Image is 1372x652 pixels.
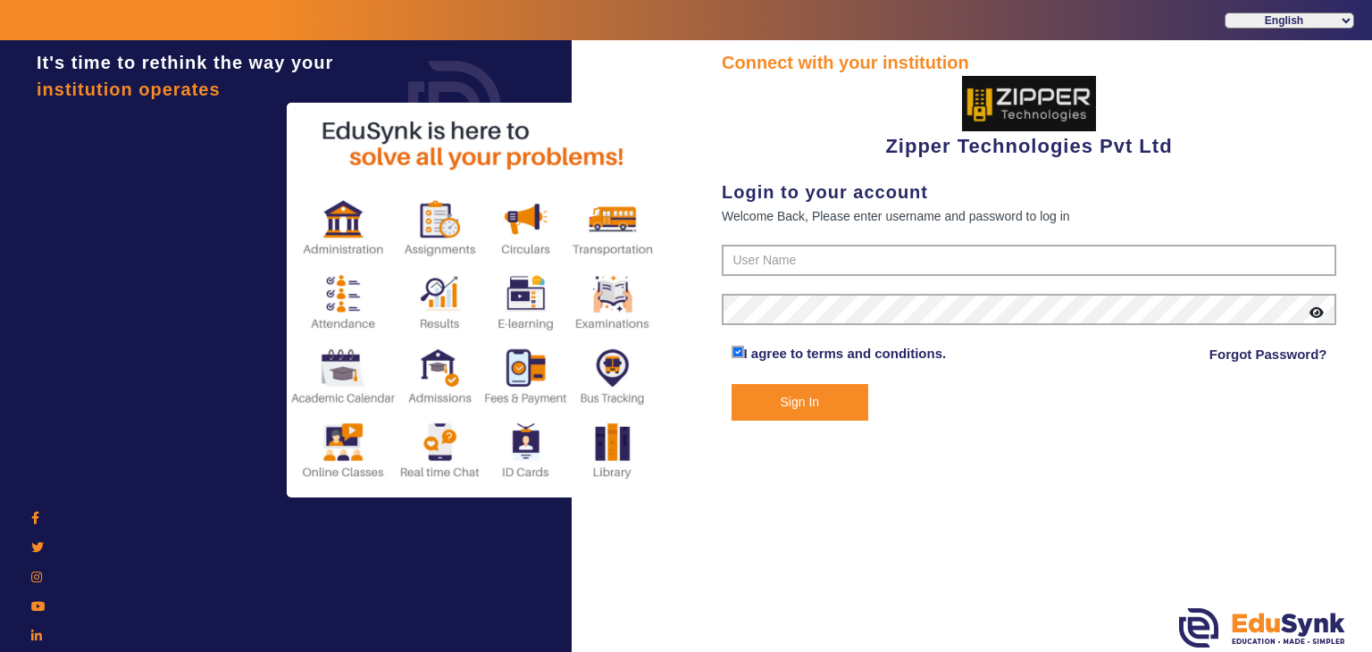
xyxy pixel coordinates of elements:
img: 36227e3f-cbf6-4043-b8fc-b5c5f2957d0a [962,76,1096,131]
button: Sign In [732,384,869,421]
span: institution operates [37,79,221,99]
div: Connect with your institution [722,49,1336,76]
img: login.png [388,40,522,174]
div: Welcome Back, Please enter username and password to log in [722,205,1336,227]
img: edusynk.png [1179,608,1345,648]
input: User Name [722,245,1336,277]
div: Zipper Technologies Pvt Ltd [722,76,1336,161]
span: It's time to rethink the way your [37,53,333,72]
a: Forgot Password? [1209,344,1327,365]
a: I agree to terms and conditions. [744,346,947,361]
img: login2.png [287,103,662,497]
div: Login to your account [722,179,1336,205]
